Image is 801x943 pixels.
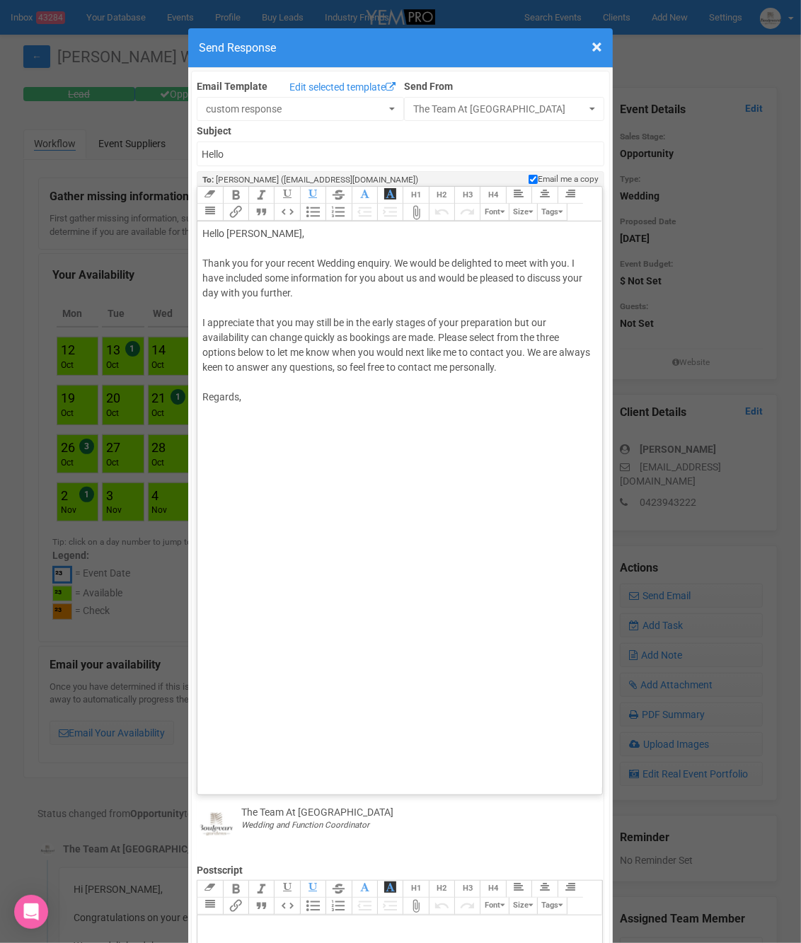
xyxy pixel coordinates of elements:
button: Align Left [506,187,531,204]
i: Wedding and Function Coordinator [241,820,369,830]
button: Heading 2 [429,881,454,898]
button: Italic [248,881,274,898]
div: Hello [PERSON_NAME], Thank you for your recent Wedding enquiry. We would be delighted to meet wit... [202,226,592,420]
button: Align Left [506,881,531,898]
span: × [592,35,602,59]
button: Underline Colour [300,881,325,898]
button: Align Right [558,881,583,898]
button: Align Justified [197,898,222,915]
img: BGLogo.png [197,805,236,844]
span: H3 [463,884,473,893]
label: Send From [404,76,604,93]
span: custom response [206,102,386,116]
button: Heading 4 [480,187,505,204]
button: Clear Formatting at cursor [197,187,222,204]
span: H1 [411,884,421,893]
button: Decrease Level [352,898,377,915]
button: Clear Formatting at cursor [197,881,222,898]
button: Link [223,898,248,915]
label: Subject [197,121,604,138]
button: Font [480,204,508,221]
span: H3 [463,190,473,199]
button: Decrease Level [352,204,377,221]
span: Email me a copy [538,173,599,185]
h4: Send Response [199,39,602,57]
button: Link [223,204,248,221]
span: The Team At [GEOGRAPHIC_DATA] [413,102,586,116]
button: Heading 3 [454,881,480,898]
button: Undo [429,898,454,915]
label: Email Template [197,79,267,93]
button: Strikethrough [325,881,351,898]
button: Font Background [377,187,403,204]
button: Strikethrough [325,187,351,204]
button: Font [480,898,508,915]
button: Heading 4 [480,881,505,898]
div: Open Intercom Messenger [14,895,48,929]
button: Heading 1 [403,187,428,204]
button: Quote [248,898,274,915]
strong: To: [202,175,214,185]
button: Tags [537,204,567,221]
button: Redo [454,898,480,915]
button: Size [509,204,537,221]
a: Edit selected template [286,79,399,97]
button: Italic [248,187,274,204]
button: Bold [223,881,248,898]
button: Align Right [558,187,583,204]
button: Bullets [300,204,325,221]
span: H1 [411,190,421,199]
button: Heading 3 [454,187,480,204]
button: Font Background [377,881,403,898]
button: Heading 1 [403,881,428,898]
button: Underline Colour [300,187,325,204]
button: Bullets [300,898,325,915]
button: Bold [223,187,248,204]
button: Attach Files [403,204,428,221]
button: Code [274,204,299,221]
button: Font Colour [352,187,377,204]
button: Numbers [325,204,351,221]
button: Align Justified [197,204,222,221]
div: The Team At [GEOGRAPHIC_DATA] [241,805,393,819]
span: H2 [437,190,446,199]
button: Numbers [325,898,351,915]
span: [PERSON_NAME] ([EMAIL_ADDRESS][DOMAIN_NAME]) [216,175,418,185]
button: Quote [248,204,274,221]
button: Heading 2 [429,187,454,204]
button: Redo [454,204,480,221]
button: Font Colour [352,881,377,898]
button: Align Center [531,881,557,898]
button: Increase Level [377,204,403,221]
span: H4 [488,190,498,199]
button: Tags [537,898,567,915]
button: Undo [429,204,454,221]
button: Code [274,898,299,915]
button: Increase Level [377,898,403,915]
span: H2 [437,884,446,893]
button: Size [509,898,537,915]
button: Underline [274,187,299,204]
button: Attach Files [403,898,428,915]
span: H4 [488,884,498,893]
label: Postscript [197,858,603,880]
button: Align Center [531,187,557,204]
button: Underline [274,881,299,898]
